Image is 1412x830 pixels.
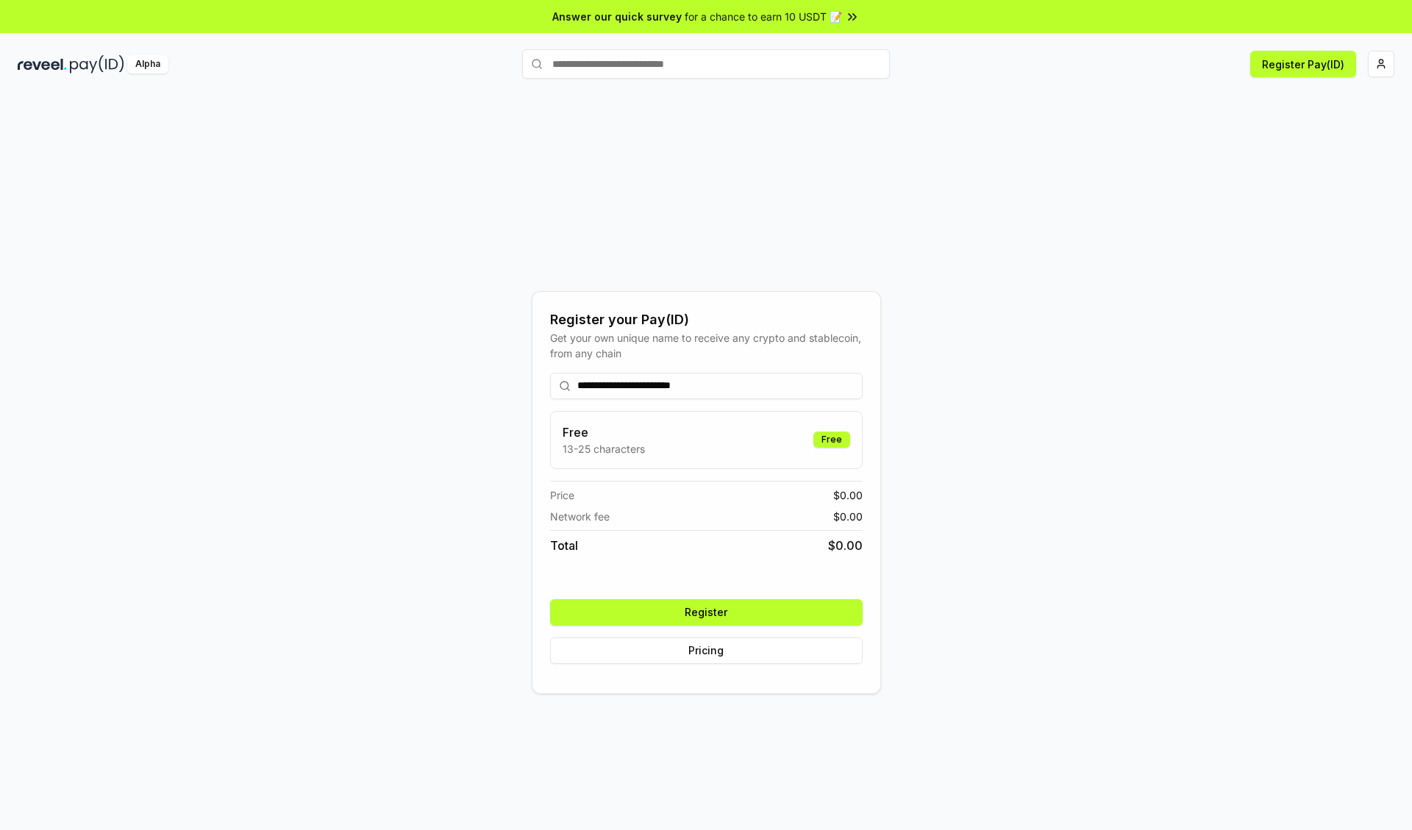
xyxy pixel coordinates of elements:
[563,441,645,457] p: 13-25 characters
[18,55,67,74] img: reveel_dark
[833,487,863,503] span: $ 0.00
[828,537,863,554] span: $ 0.00
[552,9,682,24] span: Answer our quick survey
[550,487,574,503] span: Price
[550,599,863,626] button: Register
[685,9,842,24] span: for a chance to earn 10 USDT 📝
[563,423,645,441] h3: Free
[1250,51,1356,77] button: Register Pay(ID)
[550,310,863,330] div: Register your Pay(ID)
[550,509,610,524] span: Network fee
[550,637,863,664] button: Pricing
[127,55,168,74] div: Alpha
[70,55,124,74] img: pay_id
[550,330,863,361] div: Get your own unique name to receive any crypto and stablecoin, from any chain
[813,432,850,448] div: Free
[550,537,578,554] span: Total
[833,509,863,524] span: $ 0.00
